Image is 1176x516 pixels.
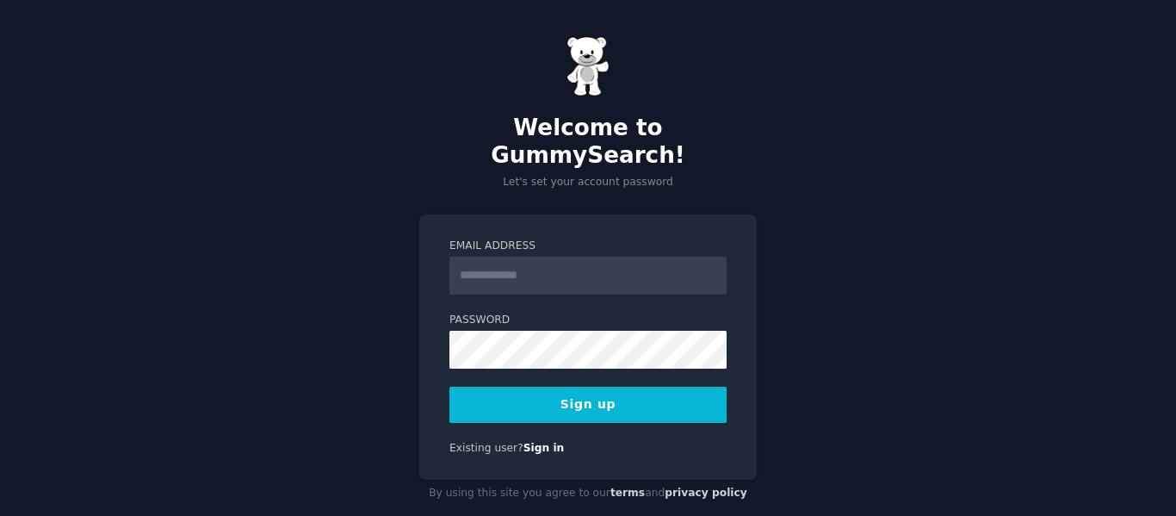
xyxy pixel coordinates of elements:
img: Gummy Bear [566,36,610,96]
label: Password [449,313,727,328]
h2: Welcome to GummySearch! [419,115,757,169]
span: Existing user? [449,442,523,454]
a: Sign in [523,442,565,454]
a: terms [610,487,645,499]
div: By using this site you agree to our and [419,480,757,507]
label: Email Address [449,239,727,254]
button: Sign up [449,387,727,423]
a: privacy policy [665,487,747,499]
p: Let's set your account password [419,175,757,190]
